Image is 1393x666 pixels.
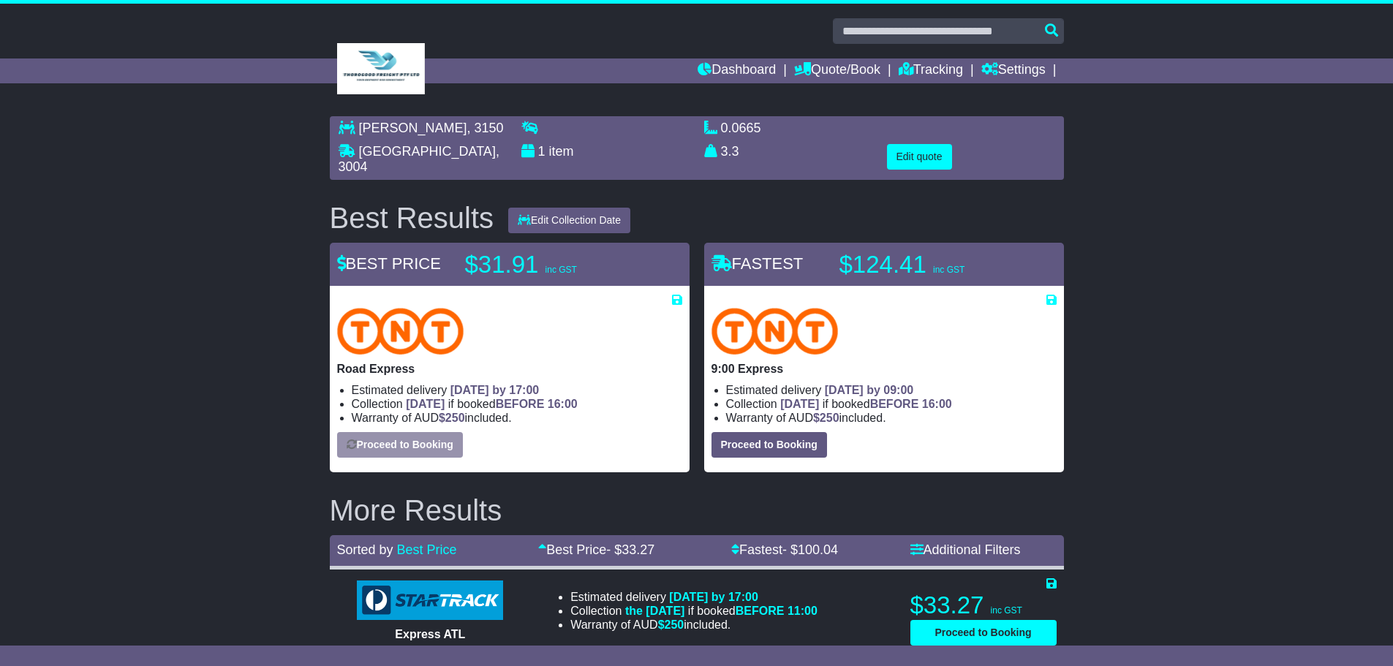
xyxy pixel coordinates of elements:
[910,591,1057,620] p: $33.27
[406,398,577,410] span: if booked
[726,383,1057,397] li: Estimated delivery
[922,398,952,410] span: 16:00
[726,397,1057,411] li: Collection
[658,618,684,631] span: $
[736,605,785,617] span: BEFORE
[910,620,1057,646] button: Proceed to Booking
[339,144,499,175] span: , 3004
[352,411,682,425] li: Warranty of AUD included.
[359,144,496,159] span: [GEOGRAPHIC_DATA]
[406,398,445,410] span: [DATE]
[445,412,465,424] span: 250
[570,590,818,604] li: Estimated delivery
[788,605,818,617] span: 11:00
[782,542,838,557] span: - $
[465,250,648,279] p: $31.91
[825,384,914,396] span: [DATE] by 09:00
[549,144,574,159] span: item
[467,121,504,135] span: , 3150
[622,542,654,557] span: 33.27
[669,591,758,603] span: [DATE] by 17:00
[625,605,818,617] span: if booked
[780,398,819,410] span: [DATE]
[899,58,963,83] a: Tracking
[870,398,919,410] span: BEFORE
[352,397,682,411] li: Collection
[546,265,577,275] span: inc GST
[508,208,630,233] button: Edit Collection Date
[538,542,654,557] a: Best Price- $33.27
[698,58,776,83] a: Dashboard
[337,432,463,458] button: Proceed to Booking
[665,618,684,631] span: 250
[721,144,739,159] span: 3.3
[711,254,804,273] span: FASTEST
[839,250,1022,279] p: $124.41
[397,542,457,557] a: Best Price
[337,308,464,355] img: TNT Domestic: Road Express
[721,121,761,135] span: 0.0665
[548,398,578,410] span: 16:00
[496,398,545,410] span: BEFORE
[780,398,951,410] span: if booked
[352,383,682,397] li: Estimated delivery
[359,121,467,135] span: [PERSON_NAME]
[570,618,818,632] li: Warranty of AUD included.
[538,144,546,159] span: 1
[337,542,393,557] span: Sorted by
[570,604,818,618] li: Collection
[337,362,682,376] p: Road Express
[794,58,880,83] a: Quote/Book
[991,605,1022,616] span: inc GST
[322,202,502,234] div: Best Results
[606,542,654,557] span: - $
[933,265,964,275] span: inc GST
[711,308,839,355] img: TNT Domestic: 9:00 Express
[910,542,1021,557] a: Additional Filters
[330,494,1064,526] h2: More Results
[981,58,1046,83] a: Settings
[813,412,839,424] span: $
[450,384,540,396] span: [DATE] by 17:00
[731,542,838,557] a: Fastest- $100.04
[711,362,1057,376] p: 9:00 Express
[711,432,827,458] button: Proceed to Booking
[395,628,465,640] span: Express ATL
[625,605,684,617] span: the [DATE]
[726,411,1057,425] li: Warranty of AUD included.
[820,412,839,424] span: 250
[887,144,952,170] button: Edit quote
[798,542,838,557] span: 100.04
[337,254,441,273] span: BEST PRICE
[439,412,465,424] span: $
[357,580,503,620] img: StarTrack: Express ATL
